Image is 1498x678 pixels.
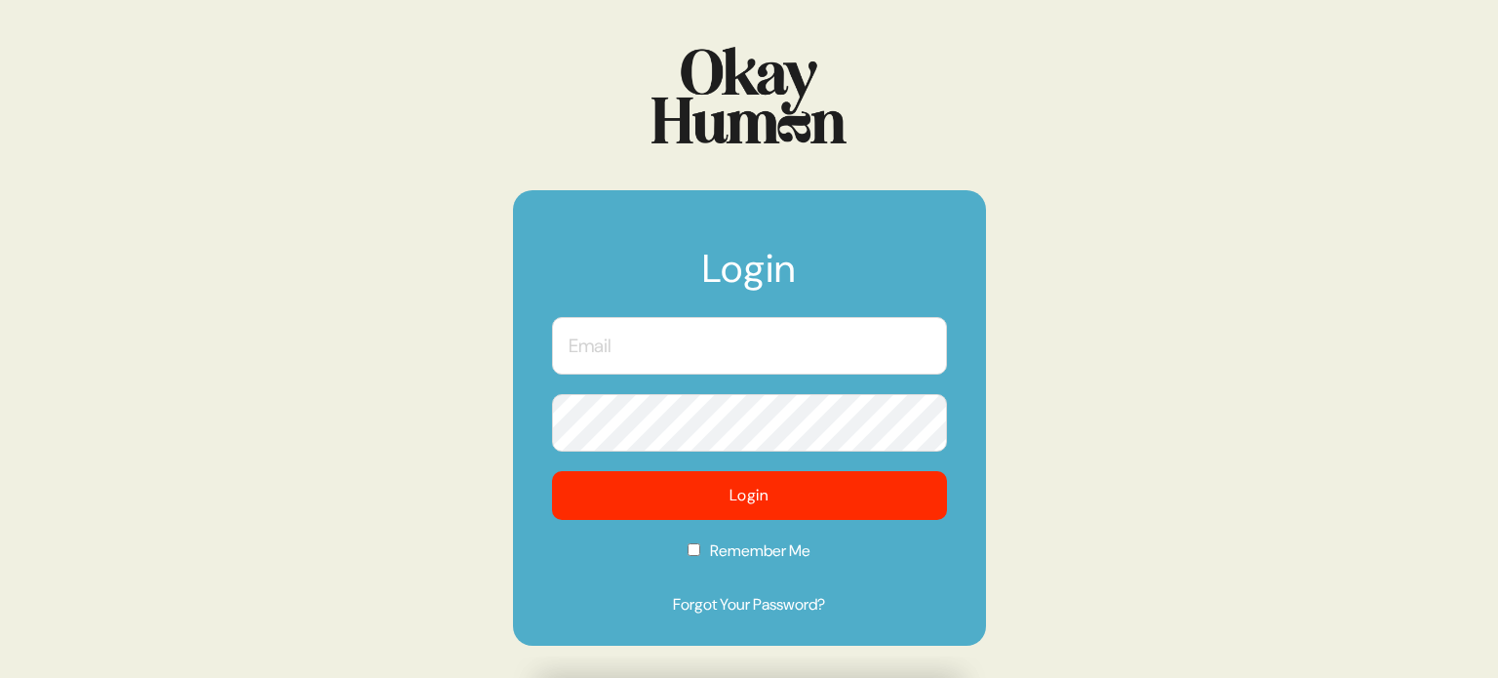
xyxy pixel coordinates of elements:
[552,593,947,617] a: Forgot Your Password?
[552,317,947,375] input: Email
[552,539,947,576] label: Remember Me
[552,471,947,520] button: Login
[552,249,947,307] h1: Login
[651,47,847,143] img: Logo
[688,543,700,556] input: Remember Me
